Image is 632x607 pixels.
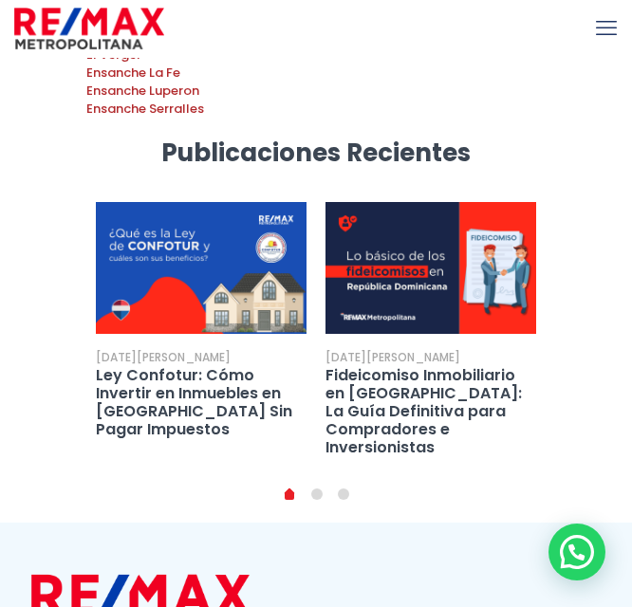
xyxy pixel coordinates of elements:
a: 0 [285,492,294,500]
strong: Publicaciones Recientes [161,136,471,170]
a: Fideicomiso Inmobiliario en [GEOGRAPHIC_DATA]: La Guía Definitiva para Compradores e Inversionistas [325,364,522,458]
a: 1 [311,488,323,500]
a: 2 [338,488,349,500]
a: Ley Confotur: Cómo Invertir en Inmuebles en [GEOGRAPHIC_DATA] Sin Pagar Impuestos [96,364,292,440]
a: Ensanche Serralles [86,100,204,118]
img: Portada artículo del funcionamiento del fideicomiso inmobiliario en República Dominicana con sus ... [325,202,536,334]
div: [DATE][PERSON_NAME] [96,349,231,366]
a: Ensanche Luperon [86,82,199,100]
a: Ley Confotur: Cómo Invertir en Inmuebles en República Dominicana Sin Pagar Impuestos [96,202,307,334]
a: mobile menu [590,12,623,45]
img: Gráfico de una propiedad en venta exenta de impuestos por ley confotur [96,202,307,334]
a: RE/MAX Metropolitana [14,5,164,52]
a: Fideicomiso Inmobiliario en República Dominicana: La Guía Definitiva para Compradores e Inversion... [325,202,536,334]
img: remax-metropolitana-logo [14,5,164,52]
a: Ensanche La Fe [86,64,180,82]
span: Correo [285,1,331,17]
div: [DATE][PERSON_NAME] [325,349,460,366]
